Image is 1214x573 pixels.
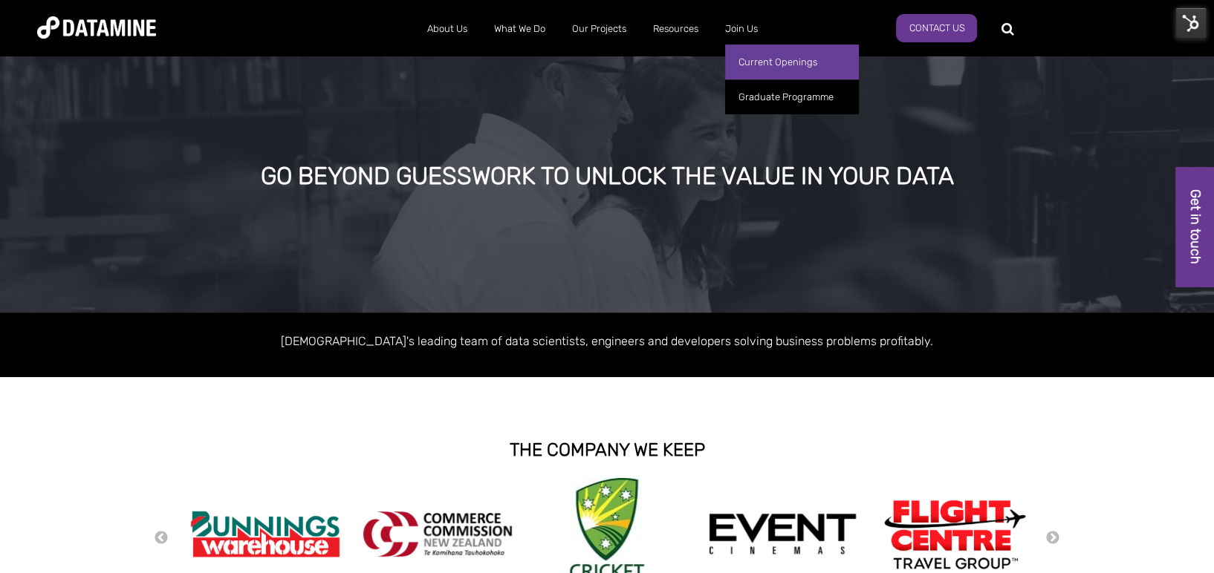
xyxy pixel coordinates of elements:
[1045,530,1060,546] button: Next
[363,511,512,557] img: commercecommission
[1176,167,1214,286] a: Get in touch
[140,163,1074,190] div: GO BEYOND GUESSWORK TO UNLOCK THE VALUE IN YOUR DATA
[880,496,1029,572] img: Flight Centre
[725,45,859,79] a: Current Openings
[640,10,712,48] a: Resources
[414,10,481,48] a: About Us
[725,79,859,114] a: Graduate Programme
[559,10,640,48] a: Our Projects
[1175,7,1207,39] img: HubSpot Tools Menu Toggle
[154,530,169,546] button: Previous
[708,513,857,556] img: event cinemas
[191,506,340,562] img: Bunnings Warehouse
[481,10,559,48] a: What We Do
[37,16,156,39] img: Datamine
[712,10,771,48] a: Join Us
[184,331,1030,351] p: [DEMOGRAPHIC_DATA]'s leading team of data scientists, engineers and developers solving business p...
[896,14,977,42] a: Contact Us
[510,439,705,460] strong: THE COMPANY WE KEEP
